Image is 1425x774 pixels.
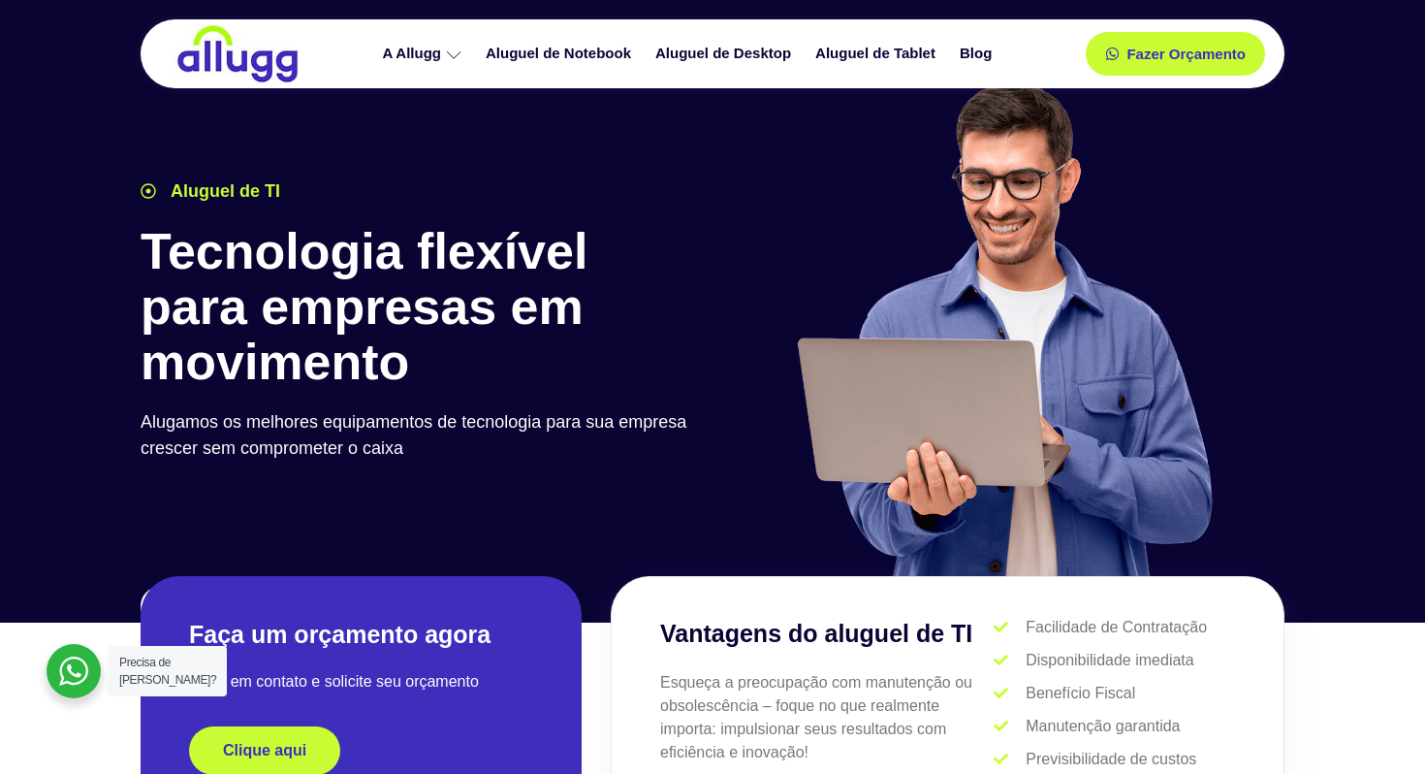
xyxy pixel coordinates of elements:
[223,743,306,758] span: Clique aqui
[1086,32,1265,76] a: Fazer Orçamento
[189,619,533,651] h2: Faça um orçamento agora
[790,81,1218,576] img: aluguel de ti para startups
[141,224,703,391] h1: Tecnologia flexível para empresas em movimento
[1021,715,1180,738] span: Manutenção garantida
[1126,47,1246,61] span: Fazer Orçamento
[660,671,994,764] p: Esqueça a preocupação com manutenção ou obsolescência – foque no que realmente importa: impulsion...
[166,178,280,205] span: Aluguel de TI
[646,37,806,71] a: Aluguel de Desktop
[372,37,476,71] a: A Allugg
[806,37,950,71] a: Aluguel de Tablet
[189,670,533,693] p: Entre em contato e solicite seu orçamento
[476,37,646,71] a: Aluguel de Notebook
[1328,681,1425,774] iframe: Chat Widget
[1021,649,1193,672] span: Disponibilidade imediata
[1021,616,1207,639] span: Facilidade de Contratação
[660,616,994,653] h3: Vantagens do aluguel de TI
[119,656,216,687] span: Precisa de [PERSON_NAME]?
[1021,682,1135,705] span: Benefício Fiscal
[174,24,301,83] img: locação de TI é Allugg
[141,409,703,462] p: Alugamos os melhores equipamentos de tecnologia para sua empresa crescer sem comprometer o caixa
[1021,748,1196,771] span: Previsibilidade de custos
[950,37,1006,71] a: Blog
